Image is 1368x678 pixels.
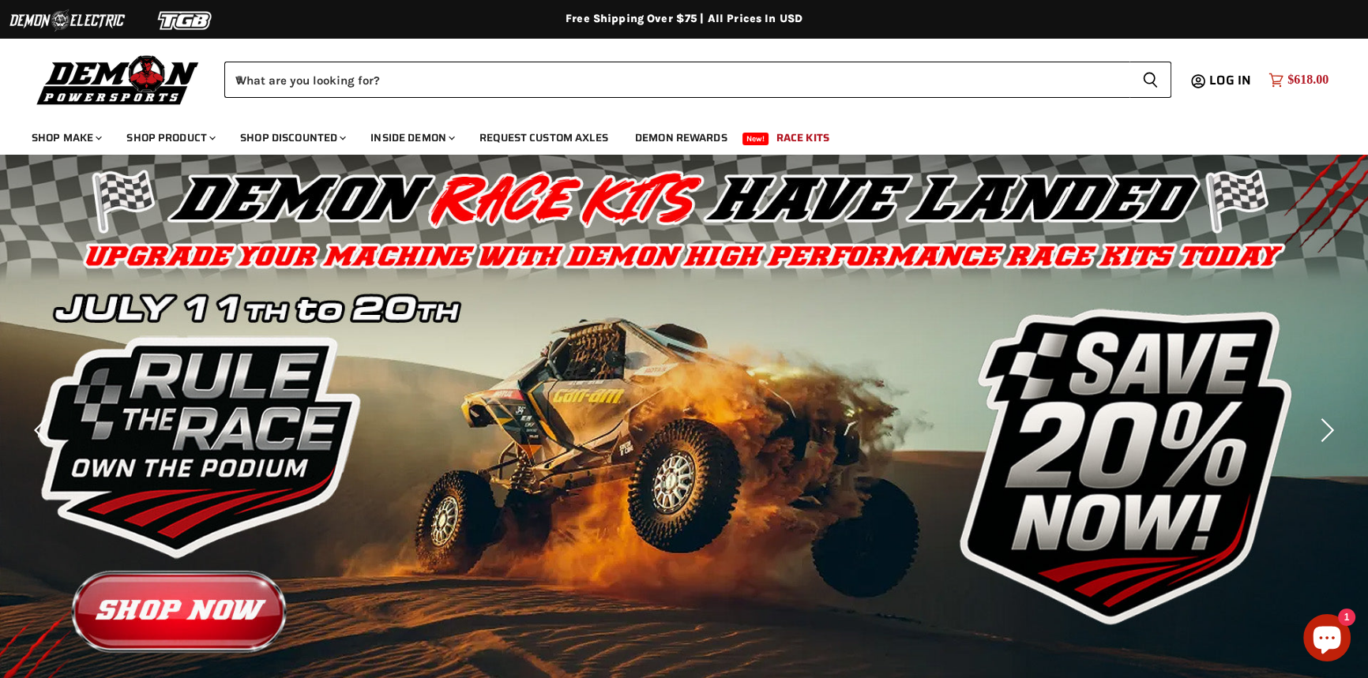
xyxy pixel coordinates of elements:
[623,122,739,154] a: Demon Rewards
[20,122,111,154] a: Shop Make
[115,122,225,154] a: Shop Product
[28,414,59,446] button: Previous
[228,122,355,154] a: Shop Discounted
[20,115,1325,154] ul: Main menu
[1298,614,1355,665] inbox-online-store-chat: Shopify online store chat
[224,62,1129,98] input: When autocomplete results are available use up and down arrows to review and enter to select
[765,122,841,154] a: Race Kits
[1261,69,1336,92] a: $618.00
[1202,73,1261,88] a: Log in
[224,62,1171,98] form: Product
[1209,70,1251,90] span: Log in
[8,6,126,36] img: Demon Electric Logo 2
[1287,73,1329,88] span: $618.00
[468,122,620,154] a: Request Custom Axles
[359,122,464,154] a: Inside Demon
[32,51,205,107] img: Demon Powersports
[126,6,245,36] img: TGB Logo 2
[742,133,769,145] span: New!
[1309,414,1340,446] button: Next
[1129,62,1171,98] button: Search
[52,12,1316,26] div: Free Shipping Over $75 | All Prices In USD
